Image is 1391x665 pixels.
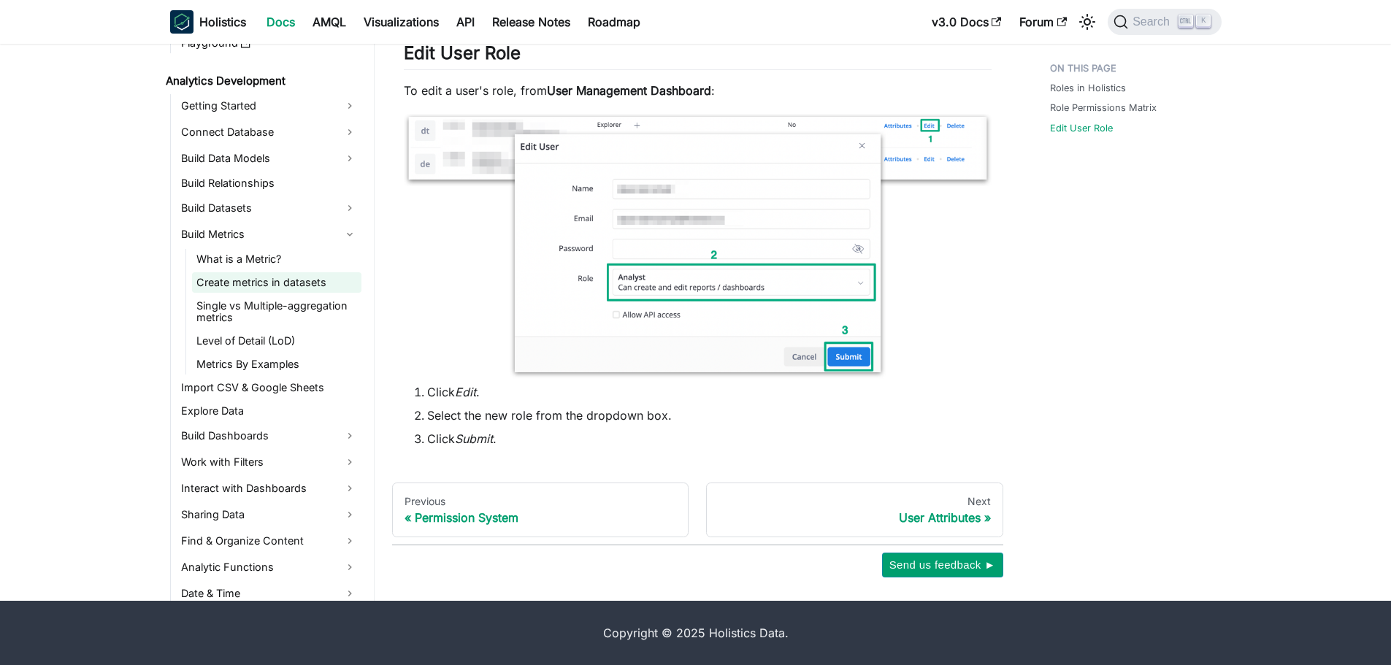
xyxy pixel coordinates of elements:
[231,624,1160,642] div: Copyright © 2025 Holistics Data.
[177,582,361,605] a: Date & Time
[177,173,361,193] a: Build Relationships
[258,10,304,34] a: Docs
[177,147,361,170] a: Build Data Models
[177,477,361,500] a: Interact with Dashboards
[177,401,361,421] a: Explore Data
[1011,10,1076,34] a: Forum
[483,10,579,34] a: Release Notes
[177,94,361,118] a: Getting Started
[455,385,476,399] em: Edit
[923,10,1011,34] a: v3.0 Docs
[177,196,361,220] a: Build Datasets
[1108,9,1221,35] button: Search (Ctrl+K)
[355,10,448,34] a: Visualizations
[392,483,1003,538] nav: Docs pages
[1050,121,1113,135] a: Edit User Role
[177,529,361,553] a: Find & Organize Content
[719,495,991,508] div: Next
[192,272,361,293] a: Create metrics in datasets
[427,407,992,424] li: Select the new role from the dropdown box.
[177,120,361,144] a: Connect Database
[405,510,677,525] div: Permission System
[448,10,483,34] a: API
[706,483,1003,538] a: NextUser Attributes
[304,10,355,34] a: AMQL
[1076,10,1099,34] button: Switch between dark and light mode (currently light mode)
[177,377,361,398] a: Import CSV & Google Sheets
[579,10,649,34] a: Roadmap
[170,10,193,34] img: Holistics
[192,296,361,328] a: Single vs Multiple-aggregation metrics
[427,383,992,401] li: Click .
[882,553,1003,577] button: Send us feedback ►
[177,503,361,526] a: Sharing Data
[177,450,361,474] a: Work with Filters
[404,42,992,70] h2: Edit User Role
[177,424,361,447] a: Build Dashboards
[1196,15,1211,28] kbd: K
[392,483,689,538] a: PreviousPermission System
[1128,15,1179,28] span: Search
[405,495,677,508] div: Previous
[455,431,493,446] em: Submit
[170,10,246,34] a: HolisticsHolistics
[192,331,361,351] a: Level of Detail (LoD)
[177,556,361,579] a: Analytic Functions
[192,249,361,269] a: What is a Metric?
[192,354,361,374] a: Metrics By Examples
[889,556,996,574] span: Send us feedback ►
[1050,81,1126,95] a: Roles in Holistics
[719,510,991,525] div: User Attributes
[161,71,361,91] a: Analytics Development
[427,430,992,447] li: Click .
[547,83,711,98] strong: User Management Dashboard
[404,82,992,99] p: To edit a user's role, from :
[199,13,246,31] b: Holistics
[1050,101,1157,115] a: Role Permissions Matrix
[177,223,361,246] a: Build Metrics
